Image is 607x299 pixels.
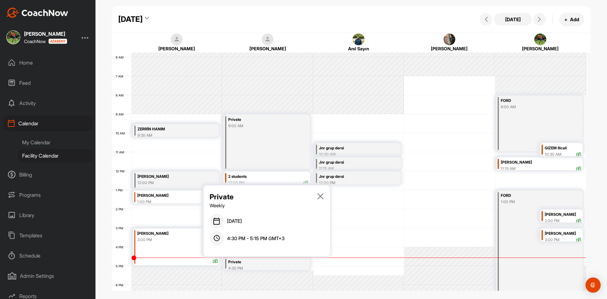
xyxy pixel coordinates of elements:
div: 6 PM [112,283,130,287]
img: square_9586089d7e11ec01d9bb61086f6e34e5.jpg [353,34,365,46]
div: GIZEM Ilicali [545,145,581,152]
div: 1 PM [112,188,129,192]
div: 8:00 AM [501,104,568,110]
div: [PERSON_NAME] [138,173,204,180]
div: 4 PM [112,245,130,249]
div: [PERSON_NAME] [412,45,487,52]
div: 1:00 PM [137,199,151,205]
div: [PERSON_NAME] [137,192,218,199]
div: FORD [501,97,568,104]
div: [PERSON_NAME] [24,31,67,36]
div: Jnr grup dersi [319,173,386,180]
div: 6 AM [112,55,130,59]
div: 9:00 AM [228,123,295,129]
div: Weekly [210,202,281,209]
div: Facility Calendar [18,149,93,162]
div: 9:30 AM [138,133,204,138]
div: 1:00 PM [501,199,568,205]
div: Library [3,207,93,223]
img: square_default-ef6cabf814de5a2bf16c804365e32c732080f9872bdf737d349900a9daf73cf9.png [262,34,274,46]
div: Private [228,259,295,266]
div: Activity [3,95,93,111]
span: [DATE] [227,218,242,225]
div: Jnr grup dersi [319,159,386,166]
div: 3:00 PM [137,237,152,243]
button: [DATE] [494,13,532,26]
div: Open Intercom Messenger [586,277,601,293]
div: Admin Settings [3,268,93,284]
div: Home [3,55,93,71]
div: 2 students [228,173,309,180]
div: 7 AM [112,74,130,78]
div: 3 PM [112,226,130,230]
img: CoachNow acadmey [48,39,67,44]
p: Private [210,191,281,202]
div: 10:30 AM [319,152,386,157]
div: FORD [501,192,568,199]
img: square_0221d115ea49f605d8705f6c24cfd99a.jpg [534,34,546,46]
img: square_default-ef6cabf814de5a2bf16c804365e32c732080f9872bdf737d349900a9daf73cf9.png [171,34,183,46]
div: 12:00 PM [319,180,386,186]
div: [PERSON_NAME] [137,230,218,237]
div: 8 AM [112,93,130,97]
span: 4:30 PM - 5:15 PM GMT+3 [227,235,285,242]
div: ZERRİN HANIM [138,126,204,133]
div: 11:15 AM [501,166,516,171]
div: 5 PM [112,264,130,268]
div: 3:00 PM [545,237,560,243]
img: square_0221d115ea49f605d8705f6c24cfd99a.jpg [6,30,20,44]
div: 9 AM [112,112,130,116]
div: Anıl Sayın [321,45,396,52]
div: Templates [3,227,93,243]
button: +Add [559,13,584,26]
div: [PERSON_NAME] [139,45,214,52]
div: Programs [3,187,93,203]
div: 4:30 PM [228,265,295,271]
div: 12:00 PM [228,180,245,186]
div: 12:00 PM [138,180,204,186]
div: Calendar [3,115,93,131]
div: [PERSON_NAME] [230,45,305,52]
div: 12 PM [112,169,131,173]
div: CoachNow [24,39,67,44]
div: [PERSON_NAME] [545,211,581,218]
div: 10 AM [112,131,131,135]
div: Billing [3,167,93,183]
div: [PERSON_NAME] [501,159,581,166]
div: 10:30 AM [545,152,561,157]
div: [PERSON_NAME] [503,45,578,52]
div: 11 AM [112,150,131,154]
div: Schedule [3,248,93,264]
div: [PERSON_NAME] [545,230,581,237]
img: square_a5af11bd6a9eaf2830e86d991feef856.jpg [444,34,456,46]
div: My Calendar [18,136,93,149]
div: 11:15 AM [319,166,386,171]
div: Feed [3,75,93,91]
div: [DATE] [118,14,143,25]
img: CoachNow [6,8,68,18]
div: Jnr grup dersi [319,145,386,152]
span: + [564,16,567,23]
div: 2:00 PM [545,218,560,224]
div: 2 PM [112,207,130,211]
div: Private [228,116,295,123]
